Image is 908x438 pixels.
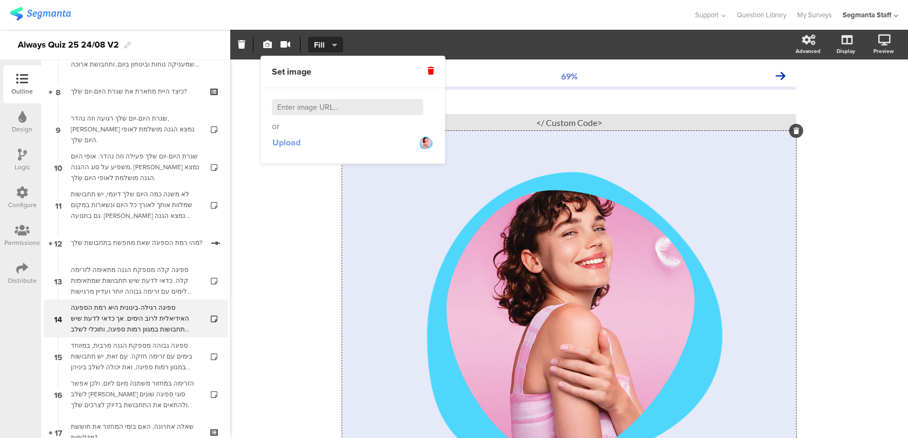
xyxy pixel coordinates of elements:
[54,237,62,249] span: 12
[71,378,200,410] div: הזרימה במחזור משתנה מיום ליום, ולכן אפשר לשלב בין סוגי ספיגה שונים ולהתאים את התחבושת בדיוק לצרכי...
[342,114,796,131] div: <Custom Code />
[11,87,33,96] div: Outline
[561,71,578,81] div: 69%
[314,39,336,51] span: Fill
[8,276,37,286] div: Distribute
[272,121,279,132] span: or
[54,350,62,362] span: 15
[56,85,61,97] span: 8
[8,200,37,210] div: Configure
[54,275,62,287] span: 13
[44,110,228,148] a: 9 שגרת היום-יום שלך רגועה וזה נהדר, [PERSON_NAME] נמצא הגנה מושלמת לאופי היום שלך.
[71,237,203,248] div: מהי רמת הספיגה שאת מחפשת בתחבושת שלך?
[272,99,423,115] input: Enter image URL...
[873,47,894,55] div: Preview
[44,148,228,186] a: 10 שגרת היום-יום שלך פעילה וזה נהדר. אופי היום משפיע על סוג ההגנה, [PERSON_NAME] נמצא הגנה מושלמת...
[15,162,30,172] div: Logic
[44,337,228,375] a: 15 ספיגה גבוהה מספקת הגנה מרבית, במיוחד בימים עם זרימה חזקה. עם זאת, יש תחבושות במגוון רמות ספיגה...
[71,189,200,221] div: לא משנה כמה היום שלך דינמי, יש תחבושות שמלוות אותך לאורך כל היום ונשארות במקום גם בתנועה. בואי נמ...
[71,113,200,145] div: שגרת היום-יום שלך רגועה וזה נהדר, בואי נמצא הגנה מושלמת לאופי היום שלך.
[44,224,228,262] a: 12 מהי רמת הספיגה שאת מחפשת בתחבושת שלך?
[71,340,200,373] div: ספיגה גבוהה מספקת הגנה מרבית, במיוחד בימים עם זרימה חזקה. עם זאת, יש תחבושות במגוון רמות ספיגה, ו...
[55,426,62,438] span: 17
[308,37,343,53] button: Fill
[837,47,855,55] div: Display
[272,133,301,152] button: Upload
[12,124,32,134] div: Design
[272,136,301,149] span: Upload
[44,262,228,300] a: 13 ספיגה קלה מספקת הגנה מתאימה לזרימה קלה. כדאי לדעת שיש תחבושות שמתאימות לימים עם זרימה גבוהה יו...
[54,313,62,324] span: 14
[695,10,719,20] span: Support
[843,10,891,20] div: Segmanta Staff
[71,151,200,183] div: שגרת היום-יום שלך פעילה וזה נהדר. אופי היום משפיע על סוג ההגנה, בואי נמצא הגנה מושלמת לאופי היום ...
[796,47,820,55] div: Advanced
[44,300,228,337] a: 14 ספיגה רגילה-בינונית היא רמת הספיגה האידיאלית לרוב הימים. אך כדאי לדעת שיש תחבושות במגוון רמות ...
[71,264,200,297] div: ספיגה קלה מספקת הגנה מתאימה לזרימה קלה. כדאי לדעת שיש תחבושות שמתאימות לימים עם זרימה גבוהה יותר ...
[56,123,61,135] span: 9
[71,302,200,335] div: ספיגה רגילה-בינונית היא רמת הספיגה האידיאלית לרוב הימים. אך כדאי לדעת שיש תחבושות במגוון רמות ספי...
[55,199,62,211] span: 11
[44,375,228,413] a: 16 הזרימה במחזור משתנה מיום ליום, ולכן אפשר לשלב [PERSON_NAME] סוגי ספיגה שונים ולהתאים את התחבוש...
[54,161,62,173] span: 10
[10,7,71,21] img: segmanta logo
[18,36,119,54] div: Always Quiz 25 24/08 V2
[4,238,40,248] div: Permissions
[272,66,311,78] span: Set image
[71,86,200,97] div: כיצד היית מתארת את שגרת היום-יום שלך?
[418,135,434,151] img: https%3A%2F%2Fd3qka8e8qzmug1.cloudfront.net%2Fquestion%2Ff635a6b934fccca6c927.png
[44,186,228,224] a: 11 לא משנה כמה היום שלך דינמי, יש תחבושות שמלוות אותך לאורך כל היום ונשארות במקום גם בתנועה. [PER...
[44,72,228,110] a: 8 כיצד היית מתארת את שגרת היום-יום שלך?
[54,388,62,400] span: 16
